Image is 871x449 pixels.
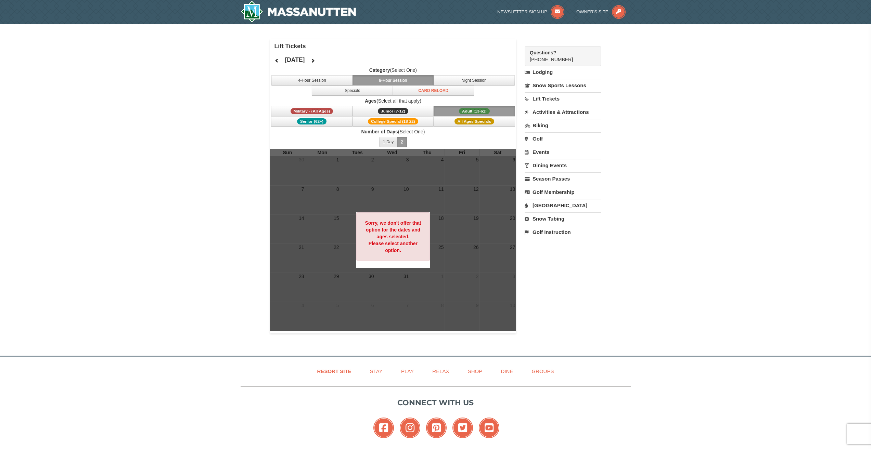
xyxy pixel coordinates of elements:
a: Golf [525,132,601,145]
a: Shop [459,364,491,379]
span: Adult (13-61) [459,108,490,114]
button: Card Reload [393,85,474,96]
span: Junior (7-12) [378,108,408,114]
button: All Ages Specials [434,116,515,127]
span: Senior (62+) [297,118,326,124]
strong: Category [369,67,390,73]
a: Stay [361,364,391,379]
a: Play [393,364,422,379]
a: Golf Instruction [525,226,601,238]
strong: Sorry, we don't offer that option for the dates and ages selected. Please select another option. [365,220,421,253]
label: (Select One) [270,67,516,74]
p: Connect with us [241,397,631,408]
button: 1 Day [379,137,397,147]
strong: Number of Days [361,129,398,134]
h4: Lift Tickets [274,43,516,50]
a: Golf Membership [525,186,601,198]
button: Adult (13-61) [434,106,515,116]
a: Newsletter Sign Up [497,9,564,14]
span: All Ages Specials [454,118,494,124]
span: Military - (All Ages) [291,108,333,114]
img: Massanutten Resort Logo [241,1,356,23]
span: Owner's Site [576,9,609,14]
button: Senior (62+) [271,116,353,127]
strong: Ages [365,98,376,104]
a: Activities & Attractions [525,106,601,118]
span: College Special (18-22) [368,118,418,124]
a: Dining Events [525,159,601,172]
button: Night Session [433,75,515,85]
a: [GEOGRAPHIC_DATA] [525,199,601,212]
a: Snow Tubing [525,212,601,225]
a: Resort Site [309,364,360,379]
a: Owner's Site [576,9,626,14]
label: (Select all that apply) [270,97,516,104]
span: [PHONE_NUMBER] [530,49,589,62]
button: Military - (All Ages) [271,106,353,116]
button: 4-Hour Session [271,75,353,85]
a: Lift Tickets [525,92,601,105]
label: (Select One) [270,128,516,135]
button: 8-Hour Session [353,75,434,85]
a: Season Passes [525,172,601,185]
button: College Special (18-22) [353,116,434,127]
a: Groups [523,364,562,379]
a: Snow Sports Lessons [525,79,601,92]
a: Dine [492,364,522,379]
a: Lodging [525,66,601,78]
strong: Questions? [530,50,556,55]
span: Newsletter Sign Up [497,9,547,14]
a: Biking [525,119,601,132]
button: 2 [397,137,407,147]
h4: [DATE] [285,56,305,63]
a: Massanutten Resort [241,1,356,23]
a: Events [525,146,601,158]
button: Junior (7-12) [353,106,434,116]
button: Specials [312,85,393,96]
a: Relax [424,364,458,379]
